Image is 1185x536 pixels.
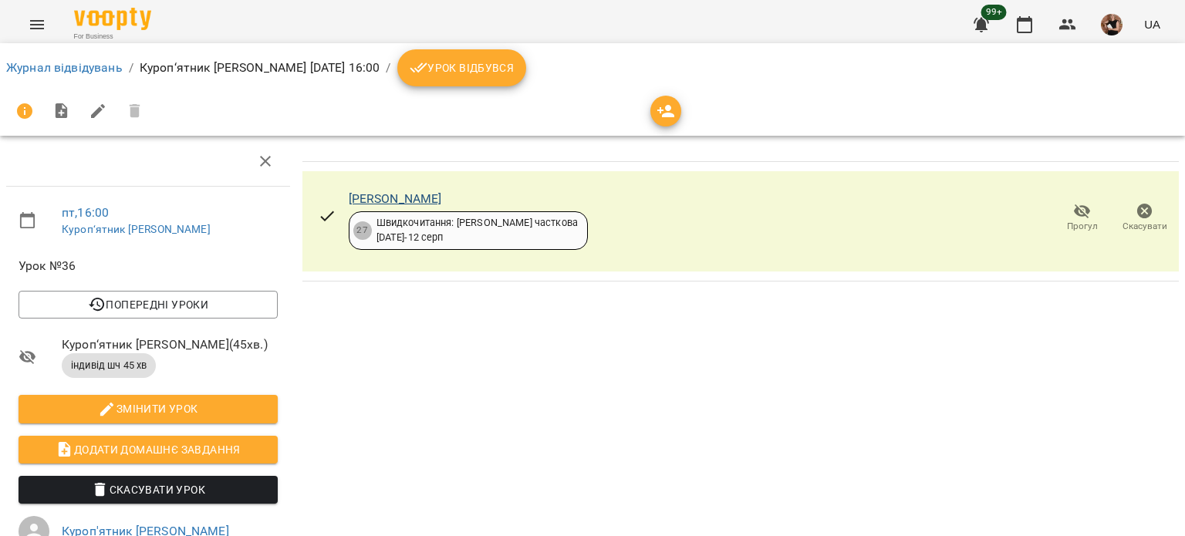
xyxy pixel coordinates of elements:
[349,191,442,206] a: [PERSON_NAME]
[31,440,265,459] span: Додати домашнє завдання
[31,295,265,314] span: Попередні уроки
[1123,220,1167,233] span: Скасувати
[410,59,515,77] span: Урок відбувся
[397,49,527,86] button: Урок відбувся
[19,291,278,319] button: Попередні уроки
[74,8,151,30] img: Voopty Logo
[1138,10,1166,39] button: UA
[1101,14,1123,35] img: 5944c1aeb726a5a997002a54cb6a01a3.jpg
[353,221,372,240] div: 27
[62,335,278,354] span: Куроп‘ятник [PERSON_NAME] ( 45 хв. )
[19,6,56,43] button: Menu
[19,257,278,275] span: Урок №36
[1051,197,1113,240] button: Прогул
[19,395,278,423] button: Змінити урок
[62,359,156,373] span: індивід шч 45 хв
[1067,220,1098,233] span: Прогул
[62,205,109,220] a: пт , 16:00
[1113,197,1176,240] button: Скасувати
[376,216,578,244] div: Швидкочитання: [PERSON_NAME] часткова [DATE] - 12 серп
[19,476,278,504] button: Скасувати Урок
[1144,16,1160,32] span: UA
[6,49,1179,86] nav: breadcrumb
[31,399,265,418] span: Змінити урок
[140,59,380,77] p: Куроп‘ятник [PERSON_NAME] [DATE] 16:00
[62,223,211,235] a: Куроп‘ятник [PERSON_NAME]
[981,5,1007,20] span: 99+
[129,59,133,77] li: /
[31,480,265,499] span: Скасувати Урок
[74,32,151,42] span: For Business
[6,60,123,75] a: Журнал відвідувань
[19,436,278,464] button: Додати домашнє завдання
[386,59,390,77] li: /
